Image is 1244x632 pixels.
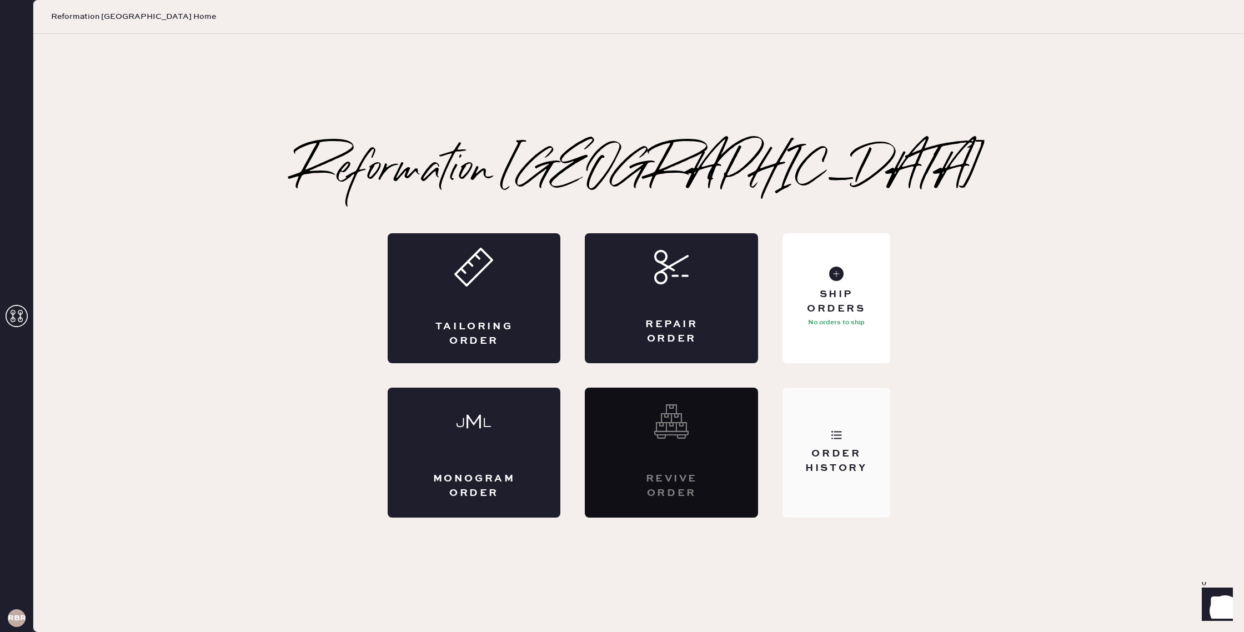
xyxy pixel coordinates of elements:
div: Monogram Order [432,472,516,500]
div: Revive order [629,472,714,500]
h2: Reformation [GEOGRAPHIC_DATA] [295,149,982,193]
div: Ship Orders [791,288,881,315]
div: Tailoring Order [432,320,516,348]
div: Repair Order [629,318,714,345]
div: Order History [791,447,881,475]
h3: RBRA [8,614,26,622]
iframe: Front Chat [1191,582,1239,630]
p: No orders to ship [808,316,865,329]
span: Reformation [GEOGRAPHIC_DATA] Home [51,11,216,22]
div: Interested? Contact us at care@hemster.co [585,388,758,518]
